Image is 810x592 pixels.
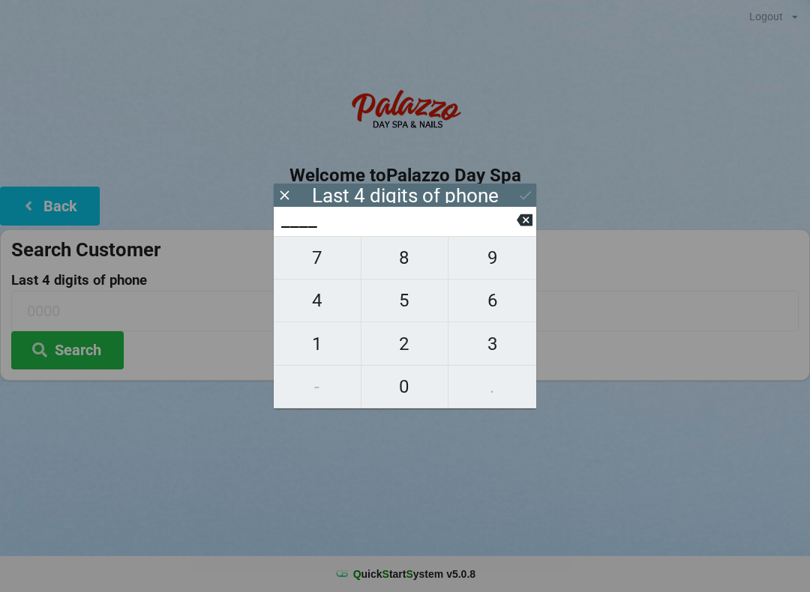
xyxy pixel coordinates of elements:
button: 5 [361,280,449,322]
span: 2 [361,328,448,360]
span: 6 [448,285,536,316]
span: 9 [448,242,536,274]
button: 7 [274,236,361,280]
span: 1 [274,328,361,360]
span: 0 [361,371,448,402]
button: 6 [448,280,536,322]
button: 1 [274,322,361,365]
button: 0 [361,366,449,408]
button: 4 [274,280,361,322]
span: 5 [361,285,448,316]
span: 8 [361,242,448,274]
button: 9 [448,236,536,280]
span: 7 [274,242,361,274]
button: 8 [361,236,449,280]
span: 3 [448,328,536,360]
button: 3 [448,322,536,365]
button: 2 [361,322,449,365]
span: 4 [274,285,361,316]
div: Last 4 digits of phone [312,188,499,203]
